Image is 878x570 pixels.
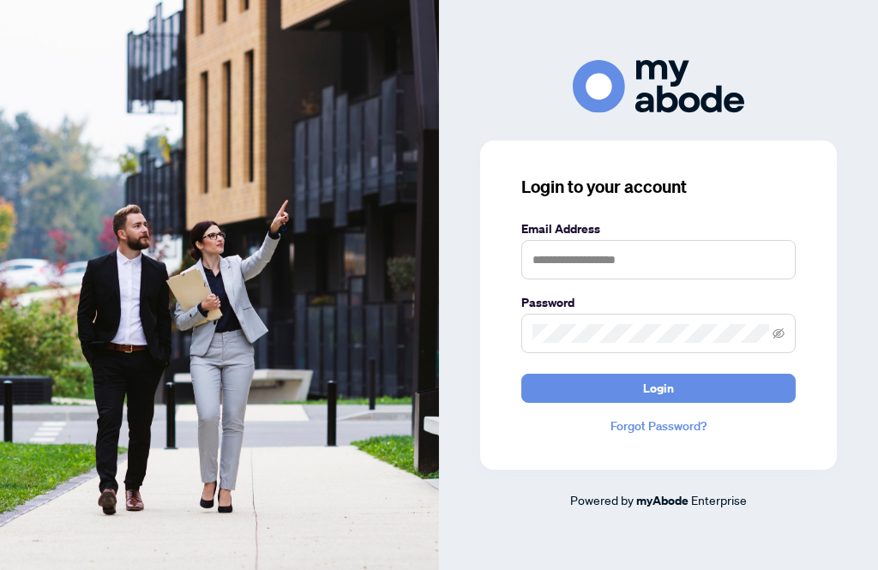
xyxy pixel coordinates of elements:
[521,219,796,238] label: Email Address
[521,175,796,199] h3: Login to your account
[773,327,785,339] span: eye-invisible
[521,374,796,403] button: Login
[570,492,634,507] span: Powered by
[521,293,796,312] label: Password
[521,417,796,435] a: Forgot Password?
[573,60,744,112] img: ma-logo
[636,491,689,510] a: myAbode
[691,492,747,507] span: Enterprise
[643,375,674,402] span: Login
